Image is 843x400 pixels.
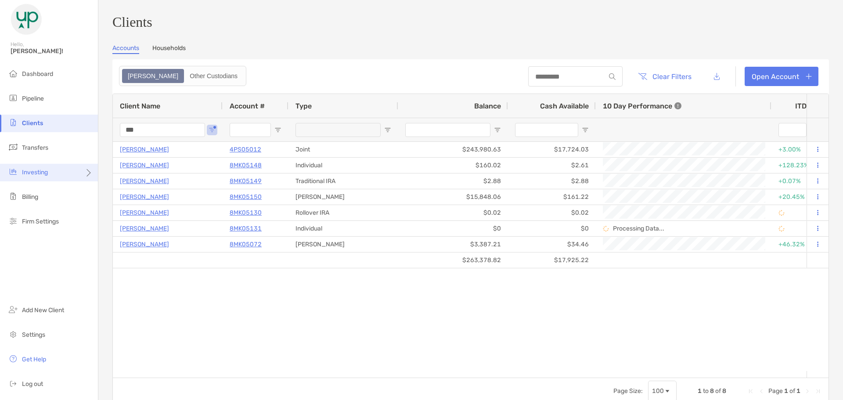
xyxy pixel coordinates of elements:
[778,226,785,232] img: Processing Data icon
[8,117,18,128] img: clients icon
[120,160,169,171] a: [PERSON_NAME]
[603,94,681,118] div: 10 Day Performance
[230,239,262,250] p: 8MK05072
[768,387,783,395] span: Page
[8,353,18,364] img: get-help icon
[398,205,508,220] div: $0.02
[22,144,48,151] span: Transfers
[120,123,205,137] input: Client Name Filter Input
[123,70,183,82] div: Zoe
[22,380,43,388] span: Log out
[8,329,18,339] img: settings icon
[384,126,391,133] button: Open Filter Menu
[508,142,596,157] div: $17,724.03
[119,66,246,86] div: segmented control
[8,216,18,226] img: firm-settings icon
[778,142,817,157] div: +3.00%
[288,221,398,236] div: Individual
[120,223,169,234] a: [PERSON_NAME]
[703,387,709,395] span: to
[778,237,817,252] div: +46.32%
[722,387,726,395] span: 8
[778,158,817,173] div: +128.23%
[508,252,596,268] div: $17,925.22
[8,191,18,202] img: billing icon
[22,169,48,176] span: Investing
[804,388,811,395] div: Next Page
[288,189,398,205] div: [PERSON_NAME]
[508,158,596,173] div: $2.61
[22,193,38,201] span: Billing
[784,387,788,395] span: 1
[230,160,262,171] p: 8MK05148
[758,388,765,395] div: Previous Page
[22,331,45,339] span: Settings
[778,123,807,137] input: ITD Filter Input
[778,174,817,188] div: +0.07%
[814,388,821,395] div: Last Page
[288,158,398,173] div: Individual
[8,93,18,103] img: pipeline icon
[209,126,216,133] button: Open Filter Menu
[22,218,59,225] span: Firm Settings
[230,144,261,155] a: 4PS05012
[230,207,262,218] a: 8MK05130
[398,173,508,189] div: $2.88
[22,306,64,314] span: Add New Client
[710,387,714,395] span: 8
[120,176,169,187] a: [PERSON_NAME]
[112,44,139,54] a: Accounts
[120,144,169,155] a: [PERSON_NAME]
[11,4,42,35] img: Zoe Logo
[185,70,242,82] div: Other Custodians
[8,68,18,79] img: dashboard icon
[652,387,664,395] div: 100
[508,221,596,236] div: $0
[288,237,398,252] div: [PERSON_NAME]
[22,95,44,102] span: Pipeline
[582,126,589,133] button: Open Filter Menu
[274,126,281,133] button: Open Filter Menu
[508,237,596,252] div: $34.46
[120,207,169,218] a: [PERSON_NAME]
[112,14,829,30] h3: Clients
[603,226,609,232] img: Processing Data icon
[230,191,262,202] a: 8MK05150
[8,166,18,177] img: investing icon
[474,102,501,110] span: Balance
[508,173,596,189] div: $2.88
[8,304,18,315] img: add_new_client icon
[613,225,664,232] p: Processing Data...
[230,123,271,137] input: Account # Filter Input
[747,388,754,395] div: First Page
[540,102,589,110] span: Cash Available
[230,223,262,234] a: 8MK05131
[11,47,93,55] span: [PERSON_NAME]!
[398,252,508,268] div: $263,378.82
[295,102,312,110] span: Type
[796,387,800,395] span: 1
[288,205,398,220] div: Rollover IRA
[288,142,398,157] div: Joint
[515,123,578,137] input: Cash Available Filter Input
[508,205,596,220] div: $0.02
[405,123,490,137] input: Balance Filter Input
[22,70,53,78] span: Dashboard
[152,44,186,54] a: Households
[230,102,265,110] span: Account #
[398,237,508,252] div: $3,387.21
[631,67,698,86] button: Clear Filters
[8,142,18,152] img: transfers icon
[715,387,721,395] span: of
[230,176,262,187] a: 8MK05149
[120,191,169,202] a: [PERSON_NAME]
[22,119,43,127] span: Clients
[120,239,169,250] a: [PERSON_NAME]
